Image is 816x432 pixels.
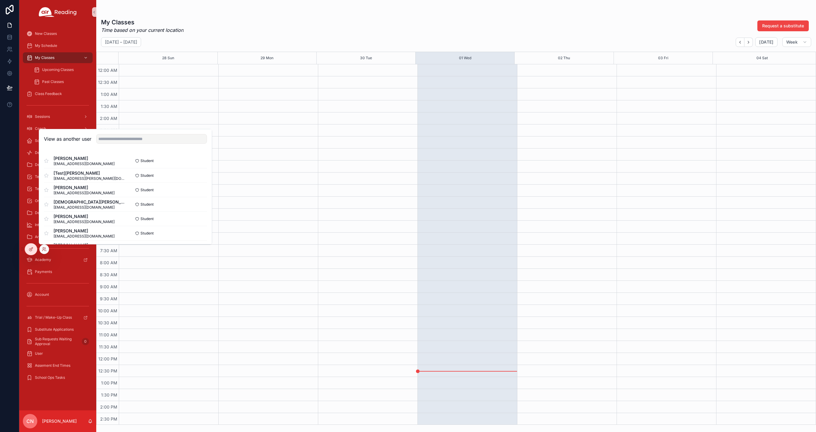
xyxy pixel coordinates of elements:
[97,68,119,73] span: 12:00 AM
[23,219,93,230] a: Internal
[140,202,154,207] span: Student
[736,38,744,47] button: Back
[35,174,69,179] span: Tech Check - Zoom
[23,324,93,335] a: Substitute Applications
[140,216,154,221] span: Student
[98,284,119,289] span: 9:00 AM
[44,135,91,142] h2: View as another user
[140,173,154,178] span: Student
[23,171,93,182] a: Tech Check - Zoom
[35,210,58,215] span: Development
[54,185,115,191] span: [PERSON_NAME]
[35,114,50,119] span: Sessions
[23,336,93,347] a: Sub Requests Waiting Approval0
[35,150,42,155] span: Dev
[54,155,115,161] span: [PERSON_NAME]
[42,418,77,424] p: [PERSON_NAME]
[23,147,93,158] a: Dev
[140,231,154,236] span: Student
[35,257,51,262] span: Academy
[100,392,119,397] span: 1:30 PM
[658,52,668,64] button: 03 Fri
[82,338,89,345] div: 0
[42,79,64,84] span: Past Classes
[100,380,119,385] span: 1:00 PM
[97,356,119,361] span: 12:00 PM
[756,52,768,64] div: 04 Sat
[54,234,115,239] span: [EMAIL_ADDRESS][DOMAIN_NAME]
[54,176,125,181] span: [EMAIL_ADDRESS][PERSON_NAME][DOMAIN_NAME]
[99,92,119,97] span: 1:00 AM
[35,186,80,191] span: Tech check - Google Meet
[360,52,372,64] div: 30 Tue
[97,332,119,337] span: 11:00 AM
[35,162,45,167] span: Demo
[30,64,93,75] a: Upcoming Classes
[35,222,48,227] span: Internal
[23,88,93,99] a: Class Feedback
[140,158,154,163] span: Student
[19,24,96,391] div: scrollable content
[23,348,93,359] a: User
[459,52,471,64] button: 01 Wed
[98,272,119,277] span: 8:30 AM
[35,126,46,131] span: Coach
[98,128,119,133] span: 2:30 AM
[23,183,93,194] a: Tech check - Google Meet
[54,199,125,205] span: [DEMOGRAPHIC_DATA][PERSON_NAME]
[97,80,119,85] span: 12:30 AM
[260,52,273,64] button: 29 Mon
[35,269,52,274] span: Payments
[23,111,93,122] a: Sessions
[23,28,93,39] a: New Classes
[105,39,137,45] h2: [DATE] – [DATE]
[35,327,74,332] span: Substitute Applications
[54,170,125,176] span: [Test][PERSON_NAME]
[35,337,79,346] span: Sub Requests Waiting Approval
[35,234,48,239] span: Archive
[35,375,65,380] span: School Ops Tasks
[97,344,119,349] span: 11:30 AM
[99,404,119,409] span: 2:00 PM
[786,39,798,45] span: Week
[23,254,93,265] a: Academy
[101,18,183,26] h1: My Classes
[23,159,93,170] a: Demo
[99,104,119,109] span: 1:30 AM
[757,20,809,31] button: Request a substitute
[755,37,777,47] button: [DATE]
[23,231,93,242] a: Archive
[558,52,570,64] button: 02 Thu
[762,23,804,29] span: Request a substitute
[744,38,753,47] button: Next
[23,135,93,146] a: Schools
[97,308,119,313] span: 10:00 AM
[101,26,183,34] em: Time based on your current location
[23,312,93,323] a: Trial / Make-Up Class
[42,67,74,72] span: Upcoming Classes
[162,52,174,64] button: 28 Sun
[35,138,48,143] span: Schools
[54,219,115,224] span: [EMAIL_ADDRESS][DOMAIN_NAME]
[35,91,62,96] span: Class Feedback
[35,198,85,203] span: Onboarding Workshop Check
[35,43,57,48] span: My Schedule
[54,228,115,234] span: [PERSON_NAME]
[23,207,93,218] a: Development
[35,363,70,368] span: Assement End Times
[782,37,811,47] button: Week
[26,418,34,425] span: CN
[23,372,93,383] a: School Ops Tasks
[99,416,119,421] span: 2:30 PM
[35,292,49,297] span: Account
[98,260,119,265] span: 8:00 AM
[23,360,93,371] a: Assement End Times
[35,351,43,356] span: User
[140,188,154,192] span: Student
[23,40,93,51] a: My Schedule
[23,266,93,277] a: Payments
